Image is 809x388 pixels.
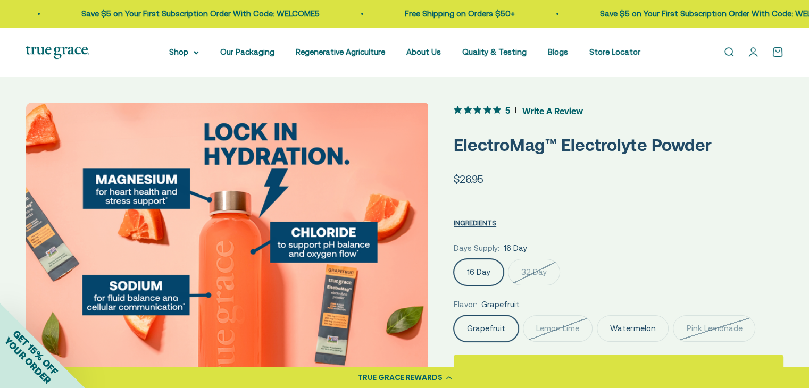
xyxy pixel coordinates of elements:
[454,103,583,119] button: 5 out 5 stars rating in total 9 reviews. Jump to reviews.
[454,171,483,187] sale-price: $26.95
[504,242,527,255] span: 16 Day
[404,9,514,18] a: Free Shipping on Orders $50+
[454,219,496,227] span: INGREDIENTS
[589,47,640,56] a: Store Locator
[406,47,441,56] a: About Us
[358,372,443,383] div: TRUE GRACE REWARDS
[80,7,319,20] p: Save $5 on Your First Subscription Order With Code: WELCOME5
[489,365,748,379] strong: Save $5 on your first subscription with code: WELCOME5
[481,298,520,311] span: Grapefruit
[454,131,783,158] p: ElectroMag™ Electrolyte Powder
[462,47,527,56] a: Quality & Testing
[548,47,568,56] a: Blogs
[11,327,60,377] span: GET 15% OFF
[454,216,496,229] button: INGREDIENTS
[505,104,510,115] span: 5
[220,47,274,56] a: Our Packaging
[522,103,583,119] span: Write A Review
[169,46,199,58] summary: Shop
[2,335,53,386] span: YOUR ORDER
[454,242,499,255] legend: Days Supply:
[454,298,477,311] legend: Flavor:
[296,47,385,56] a: Regenerative Agriculture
